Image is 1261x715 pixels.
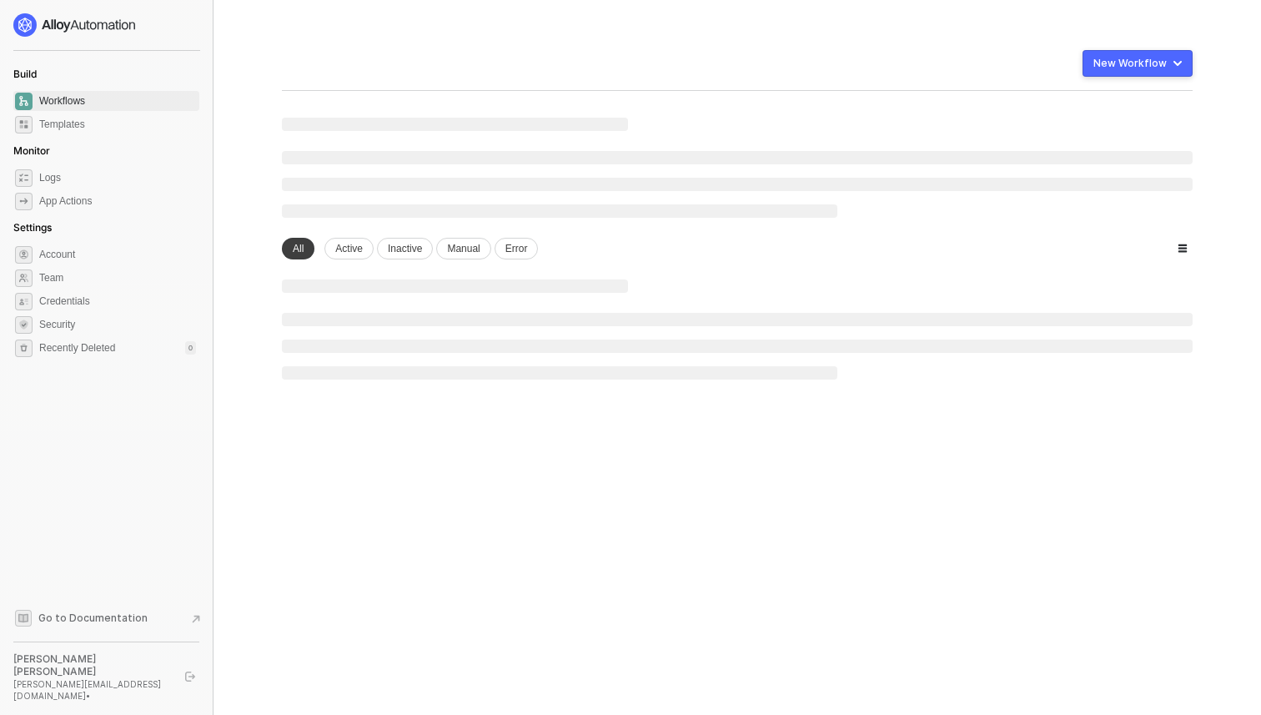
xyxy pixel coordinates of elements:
span: settings [15,340,33,357]
span: Logs [39,168,196,188]
div: 0 [185,341,196,355]
span: icon-logs [15,169,33,187]
span: Security [39,315,196,335]
div: App Actions [39,194,92,209]
span: Templates [39,114,196,134]
span: marketplace [15,116,33,133]
span: Settings [13,221,52,234]
span: logout [185,672,195,682]
div: All [282,238,314,259]
a: Knowledge Base [13,608,200,628]
span: settings [15,246,33,264]
span: Go to Documentation [38,611,148,625]
span: team [15,269,33,287]
span: Account [39,244,196,264]
span: Recently Deleted [39,341,115,355]
button: New Workflow [1083,50,1193,77]
a: logo [13,13,199,37]
div: [PERSON_NAME] [PERSON_NAME] [13,652,170,678]
div: [PERSON_NAME][EMAIL_ADDRESS][DOMAIN_NAME] • [13,678,170,702]
span: Build [13,68,37,80]
div: Error [495,238,539,259]
span: Credentials [39,291,196,311]
div: Inactive [377,238,433,259]
span: Team [39,268,196,288]
span: Workflows [39,91,196,111]
span: document-arrow [188,611,204,627]
span: Monitor [13,144,50,157]
div: New Workflow [1093,57,1167,70]
span: security [15,316,33,334]
div: Manual [436,238,490,259]
img: logo [13,13,137,37]
span: icon-app-actions [15,193,33,210]
span: dashboard [15,93,33,110]
span: credentials [15,293,33,310]
div: Active [324,238,374,259]
span: documentation [15,610,32,627]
